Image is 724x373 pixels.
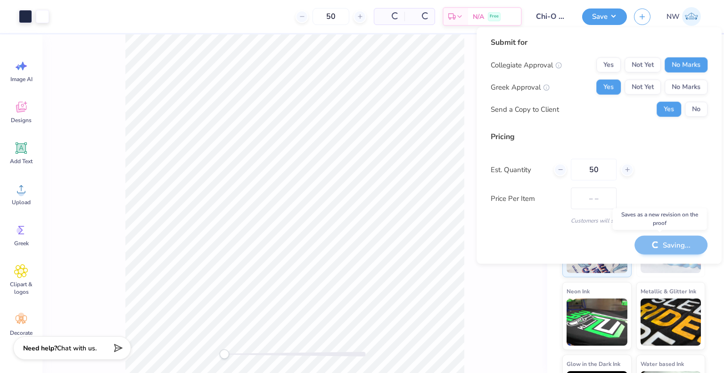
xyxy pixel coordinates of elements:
[682,7,701,26] img: Nathan Weatherton
[491,131,708,142] div: Pricing
[490,13,499,20] span: Free
[641,359,684,369] span: Water based Ink
[491,82,550,92] div: Greek Approval
[657,102,681,117] button: Yes
[6,281,37,296] span: Clipart & logos
[23,344,57,353] strong: Need help?
[641,298,701,346] img: Metallic & Glitter Ink
[491,104,559,115] div: Send a Copy to Client
[567,359,620,369] span: Glow in the Dark Ink
[662,7,705,26] a: NW
[491,59,562,70] div: Collegiate Approval
[613,208,707,230] div: Saves as a new revision on the proof
[567,286,590,296] span: Neon Ink
[582,8,627,25] button: Save
[10,329,33,337] span: Decorate
[685,102,708,117] button: No
[313,8,349,25] input: – –
[666,11,680,22] span: NW
[665,58,708,73] button: No Marks
[529,7,575,26] input: Untitled Design
[12,199,31,206] span: Upload
[491,216,708,225] div: Customers will see this price on HQ.
[57,344,97,353] span: Chat with us.
[596,80,621,95] button: Yes
[10,157,33,165] span: Add Text
[11,116,32,124] span: Designs
[665,80,708,95] button: No Marks
[10,75,33,83] span: Image AI
[596,58,621,73] button: Yes
[625,80,661,95] button: Not Yet
[625,58,661,73] button: Not Yet
[571,159,617,181] input: – –
[491,37,708,48] div: Submit for
[473,12,484,22] span: N/A
[491,164,547,175] label: Est. Quantity
[14,240,29,247] span: Greek
[220,349,229,359] div: Accessibility label
[641,286,696,296] span: Metallic & Glitter Ink
[491,193,564,204] label: Price Per Item
[567,298,627,346] img: Neon Ink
